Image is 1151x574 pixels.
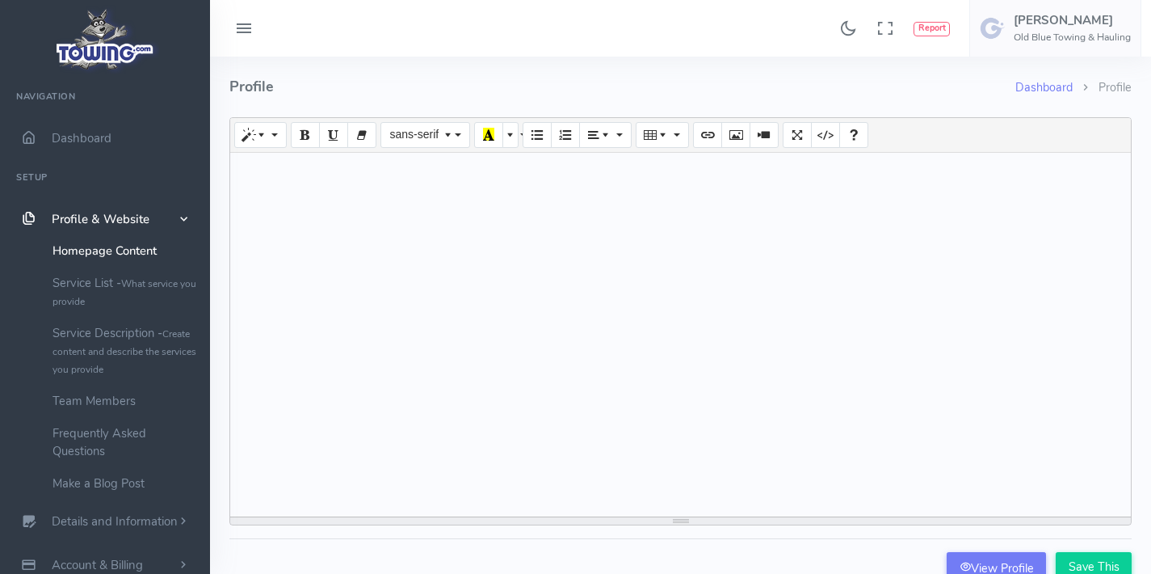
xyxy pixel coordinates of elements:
img: logo [51,5,160,74]
button: More Color [502,122,519,148]
span: sans-serif [389,128,439,141]
button: Picture [721,122,750,148]
a: Service Description -Create content and describe the services you provide [40,317,210,385]
button: Code View [811,122,840,148]
button: Underline (⌘+U) [319,122,348,148]
h5: [PERSON_NAME] [1014,14,1131,27]
button: Unordered list (⌘+⇧+NUM7) [523,122,552,148]
span: Profile & Website [52,211,149,227]
a: Service List -What service you provide [40,267,210,317]
a: Dashboard [1015,79,1073,95]
a: Homepage Content [40,234,210,267]
button: Video [750,122,779,148]
button: Ordered list (⌘+⇧+NUM8) [551,122,580,148]
button: Font Family [380,122,469,148]
button: Link (⌘+K) [693,122,722,148]
a: Make a Blog Post [40,467,210,500]
button: Help [839,122,868,148]
img: user-image [980,15,1006,41]
h4: Profile [229,57,1015,117]
button: Full Screen [783,122,812,148]
div: resize [230,517,1131,525]
button: Report [914,22,950,36]
span: Details and Information [52,514,178,530]
button: Remove Font Style (⌘+\) [347,122,376,148]
a: Team Members [40,385,210,417]
small: Create content and describe the services you provide [53,327,196,376]
button: Style [234,122,287,148]
h6: Old Blue Towing & Hauling [1014,32,1131,43]
button: Paragraph [579,122,632,148]
button: Bold (⌘+B) [291,122,320,148]
small: What service you provide [53,277,196,308]
span: Account & Billing [52,557,143,573]
button: Recent Color [474,122,503,148]
button: Table [636,122,688,148]
li: Profile [1073,79,1132,97]
span: Dashboard [52,130,111,146]
a: Frequently Asked Questions [40,417,210,467]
